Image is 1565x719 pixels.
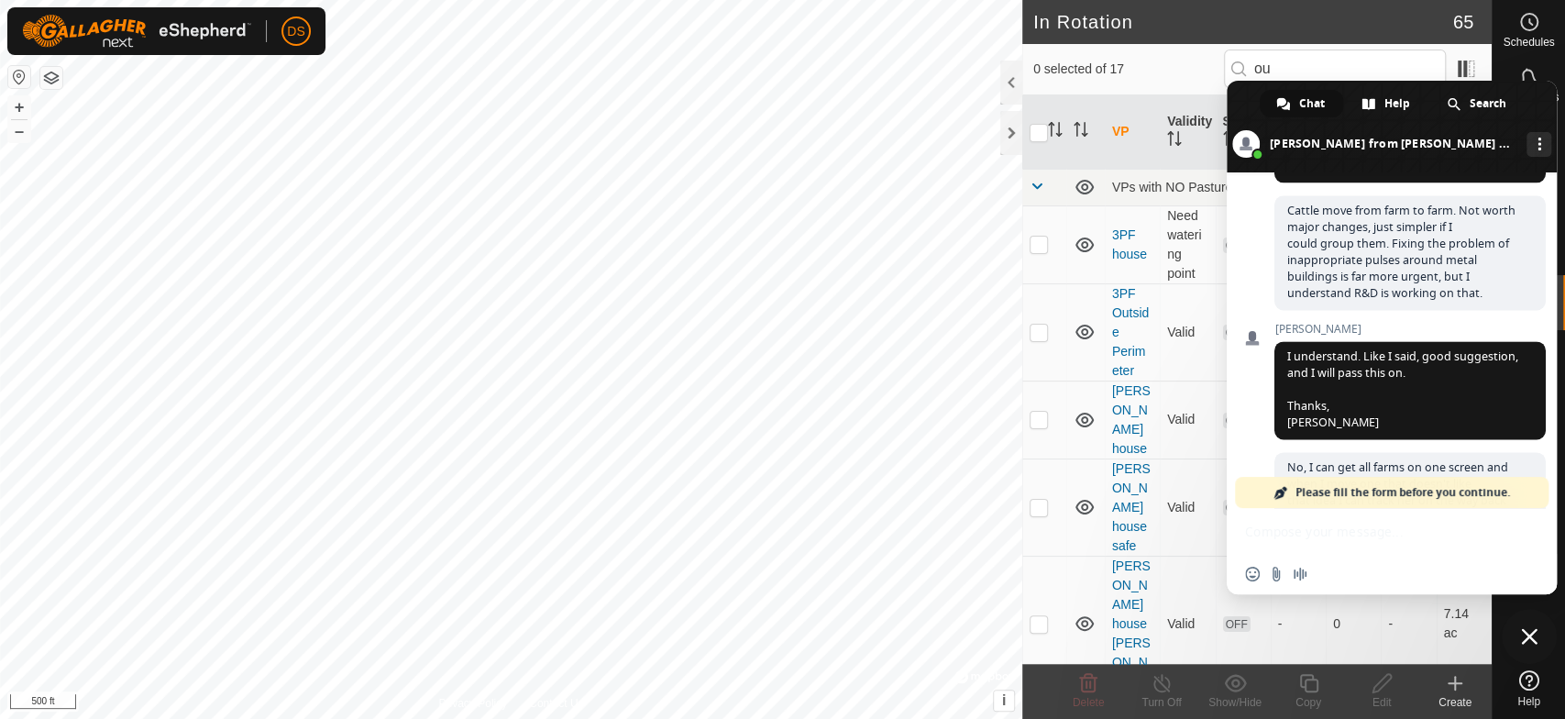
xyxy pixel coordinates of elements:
[287,22,304,41] span: DS
[1345,694,1418,711] div: Edit
[1430,90,1525,117] a: Search
[1381,556,1436,691] td: -
[1112,286,1149,378] a: 3PF Outside Perimeter
[1160,205,1215,283] td: Need watering point
[40,67,62,89] button: Map Layers
[1502,609,1557,664] a: Close chat
[1418,694,1492,711] div: Create
[8,96,30,118] button: +
[1223,325,1251,340] span: OFF
[1517,696,1540,707] span: Help
[22,15,251,48] img: Gallagher Logo
[1278,614,1318,634] div: -
[1223,238,1251,253] span: OFF
[1272,694,1345,711] div: Copy
[1074,125,1088,139] p-sorticon: Activate to sort
[1112,559,1151,689] a: [PERSON_NAME] house [PERSON_NAME]
[1216,95,1271,170] th: Status
[1033,60,1224,79] span: 0 selected of 17
[1287,459,1508,525] span: No, I can get all farms on one screen and when I move one that doesn't like that idea I can track...
[1223,413,1251,428] span: OFF
[1112,461,1151,553] a: [PERSON_NAME] house safe
[1269,567,1284,581] span: Send a file
[1073,696,1105,709] span: Delete
[1295,477,1510,508] span: Please fill the form before you continue.
[1112,180,1484,194] div: VPs with NO Pasture
[1105,95,1160,170] th: VP
[1224,50,1446,88] input: Search (S)
[1160,283,1215,381] td: Valid
[1274,323,1546,336] span: [PERSON_NAME]
[1033,11,1453,33] h2: In Rotation
[1223,134,1238,149] p-sorticon: Activate to sort
[1260,90,1343,117] a: Chat
[1453,8,1473,36] span: 65
[1345,90,1428,117] a: Help
[1112,383,1151,456] a: [PERSON_NAME] house
[1198,694,1272,711] div: Show/Hide
[438,695,507,712] a: Privacy Policy
[1112,227,1147,261] a: 3PF house
[1048,125,1063,139] p-sorticon: Activate to sort
[1245,567,1260,581] span: Insert an emoji
[1160,459,1215,556] td: Valid
[1167,134,1182,149] p-sorticon: Activate to sort
[1125,694,1198,711] div: Turn Off
[1437,556,1492,691] td: 7.14 ac
[1470,90,1506,117] span: Search
[8,66,30,88] button: Reset Map
[1287,348,1518,430] span: I understand. Like I said, good suggestion, and I will pass this on. Thanks, [PERSON_NAME]
[1223,500,1251,515] span: OFF
[1287,203,1515,301] span: Cattle move from farm to farm. Not worth major changes, just simpler if I could group them. Fixin...
[1493,663,1565,714] a: Help
[8,120,30,142] button: –
[1160,95,1215,170] th: Validity
[1503,37,1554,48] span: Schedules
[1293,567,1307,581] span: Audio message
[994,691,1014,711] button: i
[1384,90,1410,117] span: Help
[1326,556,1381,691] td: 0
[1160,556,1215,691] td: Valid
[1160,381,1215,459] td: Valid
[1223,616,1251,632] span: OFF
[1299,90,1325,117] span: Chat
[1002,692,1006,708] span: i
[529,695,583,712] a: Contact Us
